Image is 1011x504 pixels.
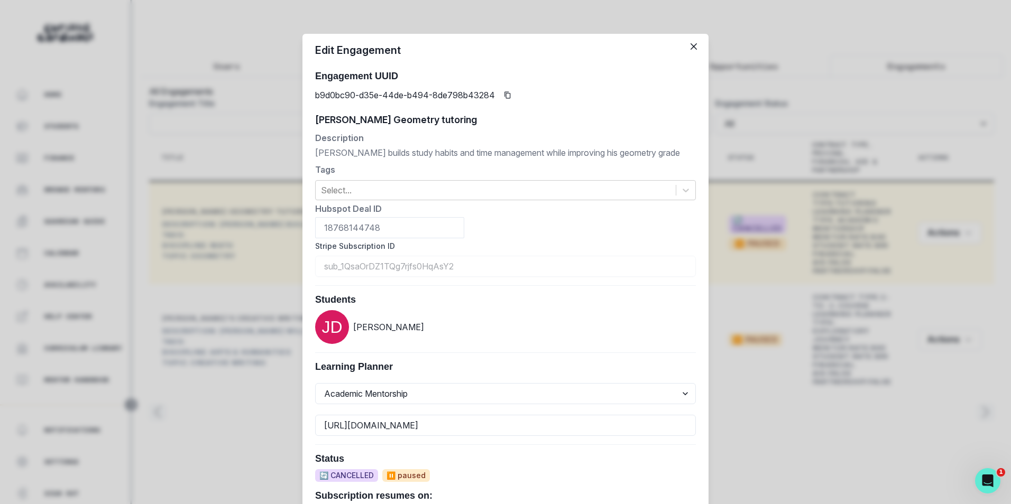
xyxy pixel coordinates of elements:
[315,240,690,251] label: Stripe Subscription ID
[382,469,430,482] span: ⏸️ paused
[302,34,709,67] header: Edit Engagement
[315,490,696,502] h3: Subscription resumes on:
[315,453,696,465] h3: Status
[315,163,696,176] p: Tags
[315,89,495,101] p: b9d0bc90-d35e-44de-b494-8de798b43284
[499,87,516,104] button: Copied to clipboard
[353,321,424,333] p: [PERSON_NAME]
[315,294,696,306] h3: Students
[975,468,1000,493] iframe: Intercom live chat
[315,71,696,82] h3: Engagement UUID
[315,132,690,144] label: Description
[315,415,696,436] input: Learning planner url
[315,112,477,128] span: [PERSON_NAME] Geometry tutoring
[315,310,349,344] img: svg
[685,38,702,55] button: Close
[315,469,378,482] span: 🔄 CANCELLED
[997,468,1005,477] span: 1
[315,361,696,373] h3: Learning Planner
[315,202,696,215] p: Hubspot Deal ID
[315,144,680,161] span: [PERSON_NAME] builds study habits and time management while improving his geometry grade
